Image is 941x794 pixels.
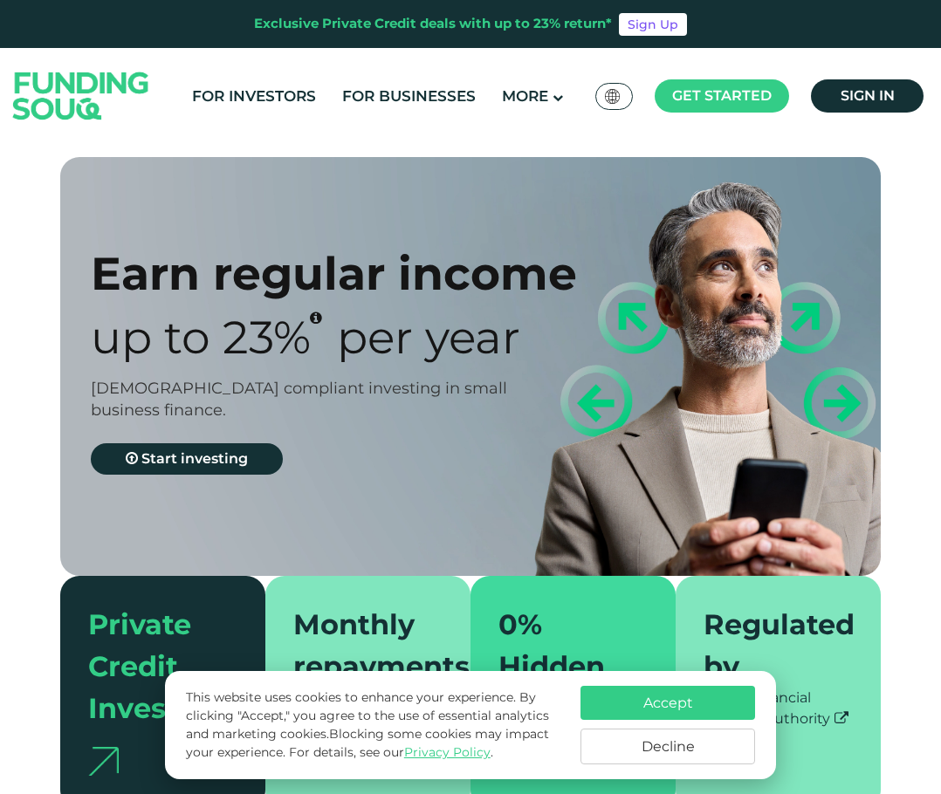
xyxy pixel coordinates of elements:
[289,744,493,760] span: For details, see our .
[338,82,480,111] a: For Businesses
[811,79,924,113] a: Sign in
[186,726,549,760] span: Blocking some cookies may impact your experience.
[498,604,633,729] div: 0% Hidden Fees
[91,379,507,420] span: [DEMOGRAPHIC_DATA] compliant investing in small business finance.
[88,747,119,776] img: arrow
[841,87,895,104] span: Sign in
[502,87,548,105] span: More
[619,13,687,36] a: Sign Up
[141,450,248,467] span: Start investing
[91,443,283,475] a: Start investing
[188,82,320,111] a: For Investors
[580,686,755,720] button: Accept
[580,729,755,764] button: Decline
[293,604,428,688] div: Monthly repayments
[91,310,311,365] span: Up to 23%
[672,87,772,104] span: Get started
[404,744,491,760] a: Privacy Policy
[310,311,322,325] i: 23% IRR (expected) ~ 15% Net yield (expected)
[704,604,838,688] div: Regulated by
[254,14,612,34] div: Exclusive Private Credit deals with up to 23% return*
[337,310,520,365] span: Per Year
[88,604,223,729] div: Private Credit Investing
[605,89,621,104] img: SA Flag
[704,688,853,729] div: Dubai Financial Services Authority
[91,246,619,301] div: Earn regular income
[186,688,563,762] p: This website uses cookies to enhance your experience. By clicking "Accept," you agree to the use ...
